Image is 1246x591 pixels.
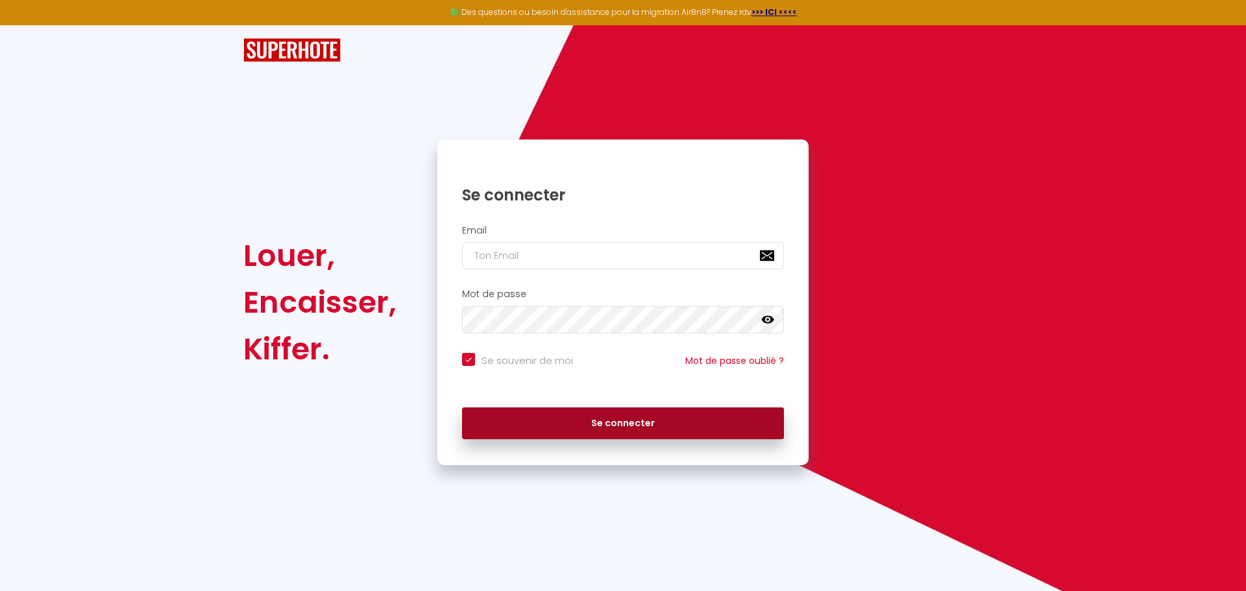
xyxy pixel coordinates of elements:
[751,6,797,18] a: >>> ICI <<<<
[462,407,784,440] button: Se connecter
[462,289,784,300] h2: Mot de passe
[462,225,784,236] h2: Email
[243,38,341,62] img: SuperHote logo
[243,232,397,279] div: Louer,
[243,326,397,372] div: Kiffer.
[685,354,784,367] a: Mot de passe oublié ?
[462,242,784,269] input: Ton Email
[243,279,397,326] div: Encaisser,
[462,185,784,205] h1: Se connecter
